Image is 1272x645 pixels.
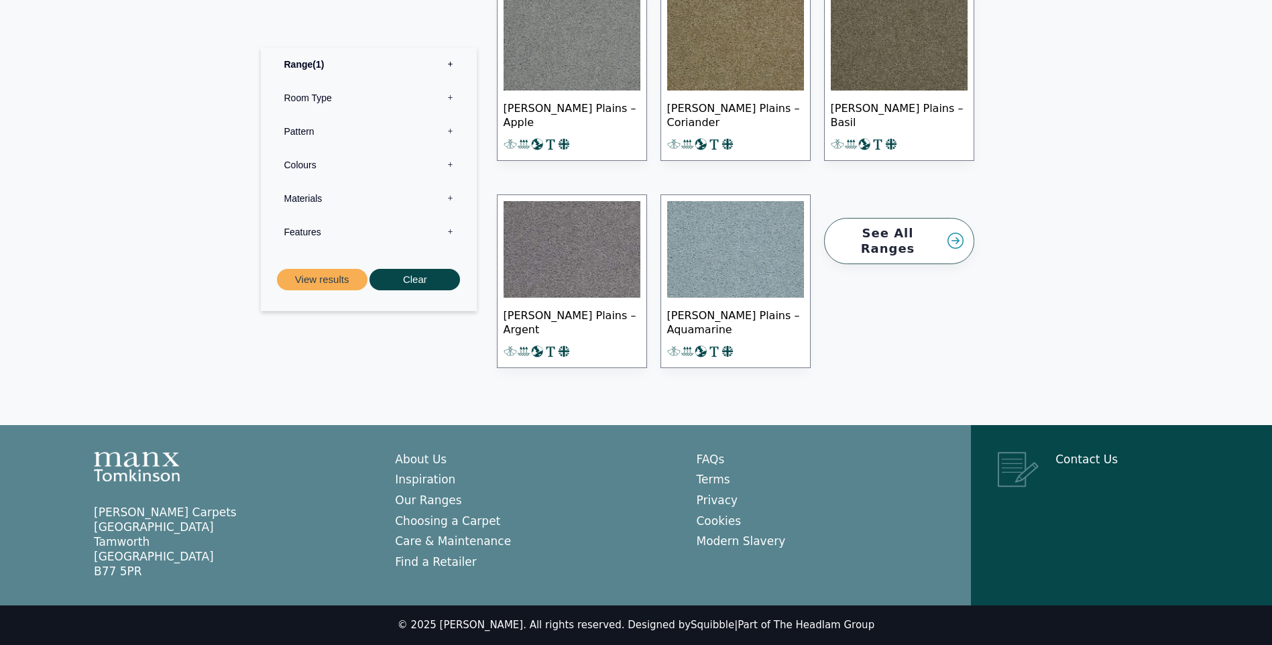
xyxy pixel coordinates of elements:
[277,268,367,290] button: View results
[395,555,477,569] a: Find a Retailer
[504,91,640,137] span: [PERSON_NAME] Plains – Apple
[395,493,461,507] a: Our Ranges
[691,619,734,631] a: Squibble
[738,619,874,631] a: Part of The Headlam Group
[504,298,640,345] span: [PERSON_NAME] Plains – Argent
[94,505,368,579] p: [PERSON_NAME] Carpets [GEOGRAPHIC_DATA] Tamworth [GEOGRAPHIC_DATA] B77 5PR
[271,148,467,181] label: Colours
[824,218,974,264] a: See All Ranges
[271,215,467,248] label: Features
[1055,453,1118,466] a: Contact Us
[697,453,725,466] a: FAQs
[697,473,730,486] a: Terms
[271,80,467,114] label: Room Type
[398,619,874,632] div: © 2025 [PERSON_NAME]. All rights reserved. Designed by |
[395,534,511,548] a: Care & Maintenance
[395,514,500,528] a: Choosing a Carpet
[271,47,467,80] label: Range
[271,181,467,215] label: Materials
[697,534,786,548] a: Modern Slavery
[271,114,467,148] label: Pattern
[697,514,742,528] a: Cookies
[831,91,968,137] span: [PERSON_NAME] Plains – Basil
[395,473,455,486] a: Inspiration
[395,453,447,466] a: About Us
[369,268,460,290] button: Clear
[312,58,324,69] span: 1
[94,452,180,481] img: Manx Tomkinson Logo
[660,194,811,368] a: [PERSON_NAME] Plains – Aquamarine
[667,298,804,345] span: [PERSON_NAME] Plains – Aquamarine
[497,194,647,368] a: [PERSON_NAME] Plains – Argent
[667,91,804,137] span: [PERSON_NAME] Plains – Coriander
[667,201,804,298] img: Tomkinson Plains-Aquamarine
[697,493,738,507] a: Privacy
